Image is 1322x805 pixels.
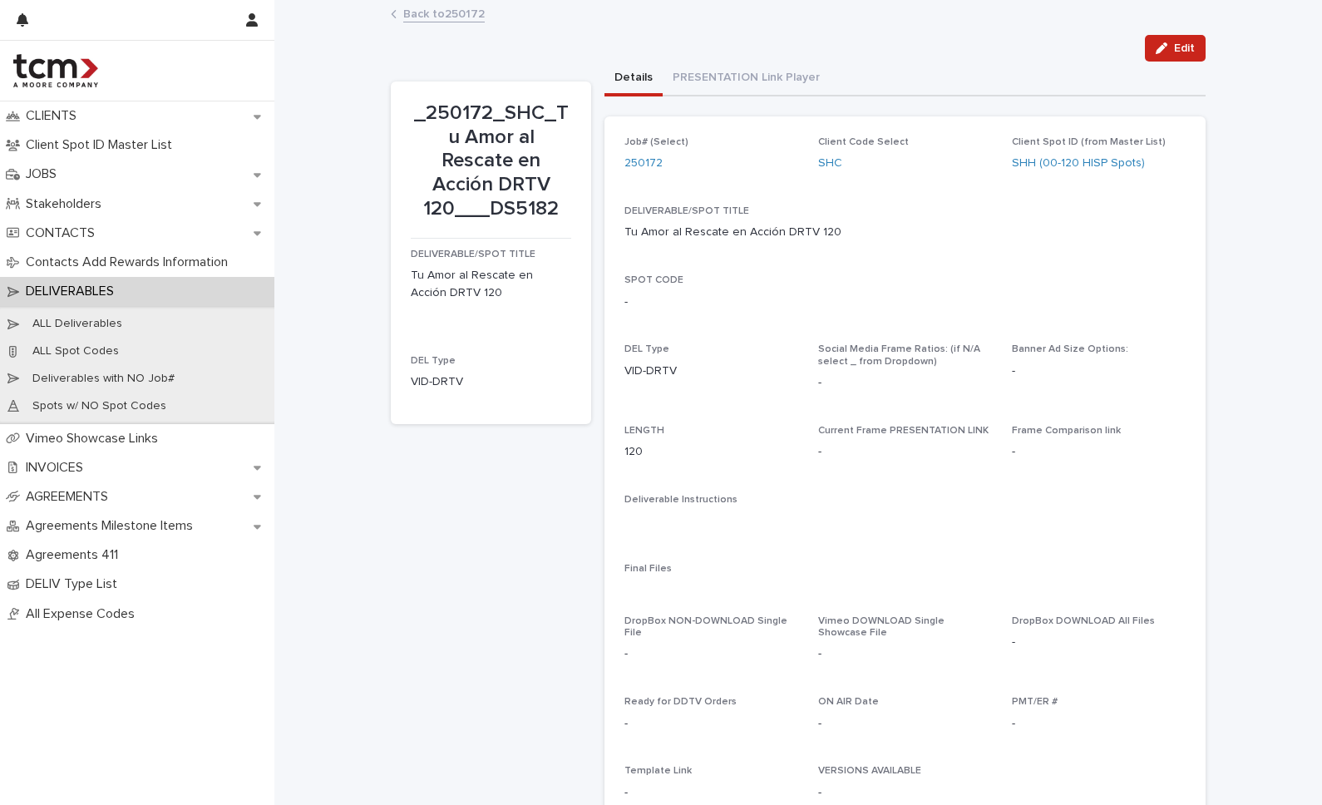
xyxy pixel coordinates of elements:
p: VID-DRTV [411,373,571,391]
span: VERSIONS AVAILABLE [818,766,921,776]
span: PMT/ER # [1012,697,1058,707]
p: Vimeo Showcase Links [19,431,171,447]
p: - [818,784,992,802]
span: Deliverable Instructions [624,495,737,505]
span: SPOT CODE [624,275,683,285]
img: 4hMmSqQkux38exxPVZHQ [13,54,98,87]
span: Vimeo DOWNLOAD Single Showcase File [818,616,945,638]
span: Edit [1174,42,1195,54]
p: Tu Amor al Rescate en Acción DRTV 120 [624,224,841,241]
span: Frame Comparison link [1012,426,1121,436]
button: Details [604,62,663,96]
p: - [1012,363,1186,380]
p: CONTACTS [19,225,108,241]
span: DropBox NON-DOWNLOAD Single File [624,616,787,638]
p: - [818,715,992,733]
p: DELIV Type List [19,576,131,592]
p: Client Spot ID Master List [19,137,185,153]
p: 120 [624,443,798,461]
a: 250172 [624,155,663,172]
p: INVOICES [19,460,96,476]
p: - [624,715,798,733]
span: DEL Type [411,356,456,366]
span: LENGTH [624,426,664,436]
span: Social Media Frame Ratios: (if N/A select _ from Dropdown) [818,344,980,366]
a: Back to250172 [403,3,485,22]
p: - [818,443,821,461]
span: DELIVERABLE/SPOT TITLE [624,206,749,216]
p: DELIVERABLES [19,284,127,299]
p: _250172_SHC_Tu Amor al Rescate en Acción DRTV 120___DS5182 [411,101,571,221]
p: Stakeholders [19,196,115,212]
p: - [624,645,798,663]
p: JOBS [19,166,70,182]
p: Deliverables with NO Job# [19,372,188,386]
p: - [1012,443,1186,461]
button: PRESENTATION Link Player [663,62,830,96]
a: SHC [818,155,842,172]
span: Current Frame PRESENTATION LINK [818,426,989,436]
p: ALL Spot Codes [19,344,132,358]
p: - [624,784,798,802]
p: Contacts Add Rewards Information [19,254,241,270]
p: All Expense Codes [19,606,148,622]
span: Ready for DDTV Orders [624,697,737,707]
p: - [1012,715,1186,733]
p: Agreements Milestone Items [19,518,206,534]
span: Job# (Select) [624,137,688,147]
p: AGREEMENTS [19,489,121,505]
p: - [1012,634,1186,651]
a: SHH (00-120 HISP Spots) [1012,155,1145,172]
span: Template Link [624,766,692,776]
p: Tu Amor al Rescate en Acción DRTV 120 [411,267,571,302]
p: Agreements 411 [19,547,131,563]
span: ON AIR Date [818,697,879,707]
p: VID-DRTV [624,363,798,380]
span: DEL Type [624,344,669,354]
p: - [818,645,992,663]
button: Edit [1145,35,1206,62]
span: Client Code Select [818,137,909,147]
p: ALL Deliverables [19,317,136,331]
span: DropBox DOWNLOAD All Files [1012,616,1155,626]
p: - [818,374,992,392]
p: Spots w/ NO Spot Codes [19,399,180,413]
span: Banner Ad Size Options: [1012,344,1128,354]
span: Client Spot ID (from Master List) [1012,137,1166,147]
span: DELIVERABLE/SPOT TITLE [411,249,535,259]
span: Final Files [624,564,672,574]
p: CLIENTS [19,108,90,124]
p: - [624,294,628,311]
